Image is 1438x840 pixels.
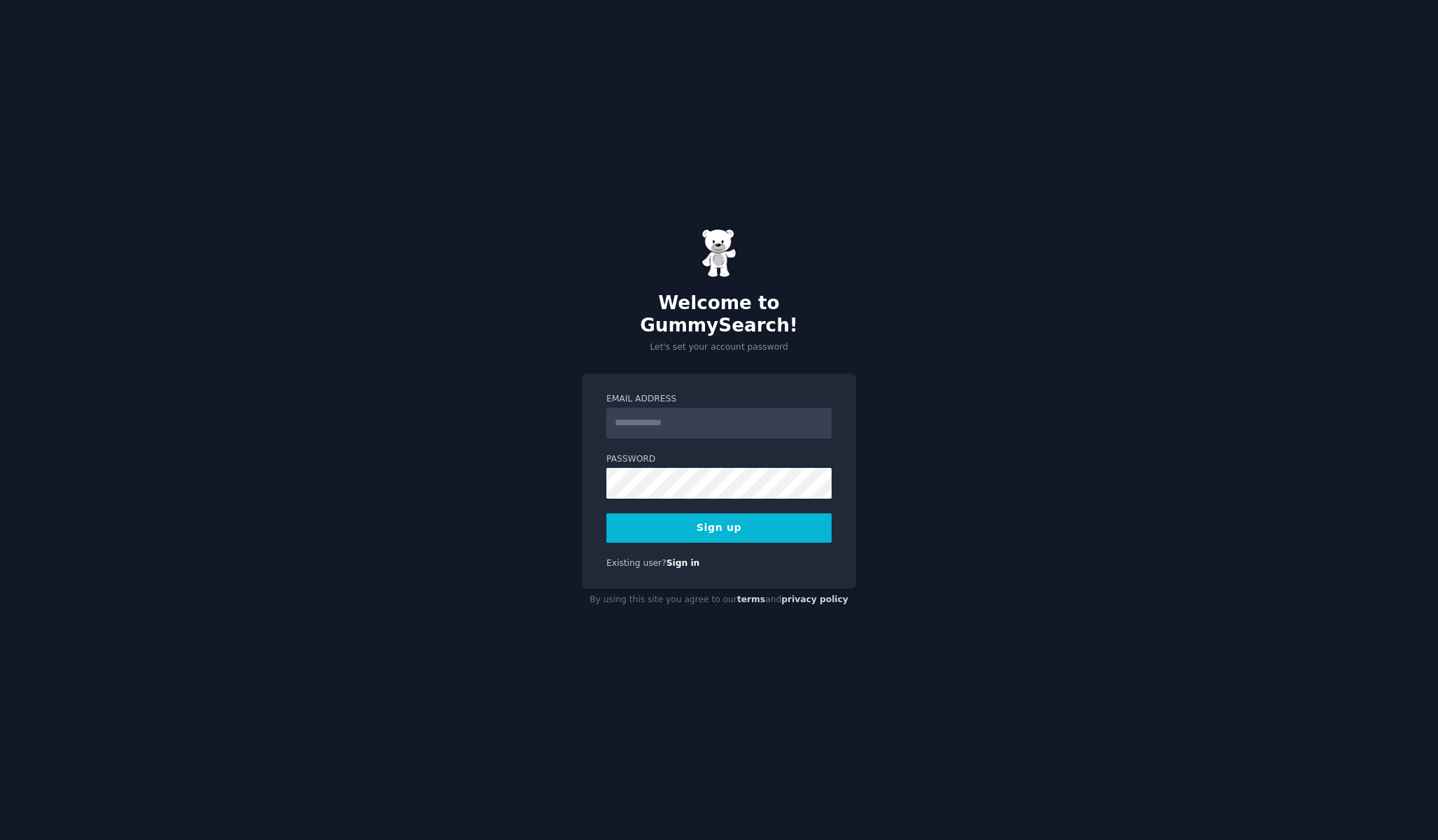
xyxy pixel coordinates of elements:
div: By using this site you agree to our and [582,589,856,611]
label: Email Address [606,393,832,406]
p: Let's set your account password [582,341,856,354]
a: privacy policy [781,595,848,604]
span: Existing user? [606,558,667,568]
a: Sign in [667,558,700,568]
h2: Welcome to GummySearch! [582,292,856,336]
label: Password [606,453,832,466]
img: Gummy Bear [702,229,736,278]
a: terms [737,595,765,604]
button: Sign up [606,513,832,543]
